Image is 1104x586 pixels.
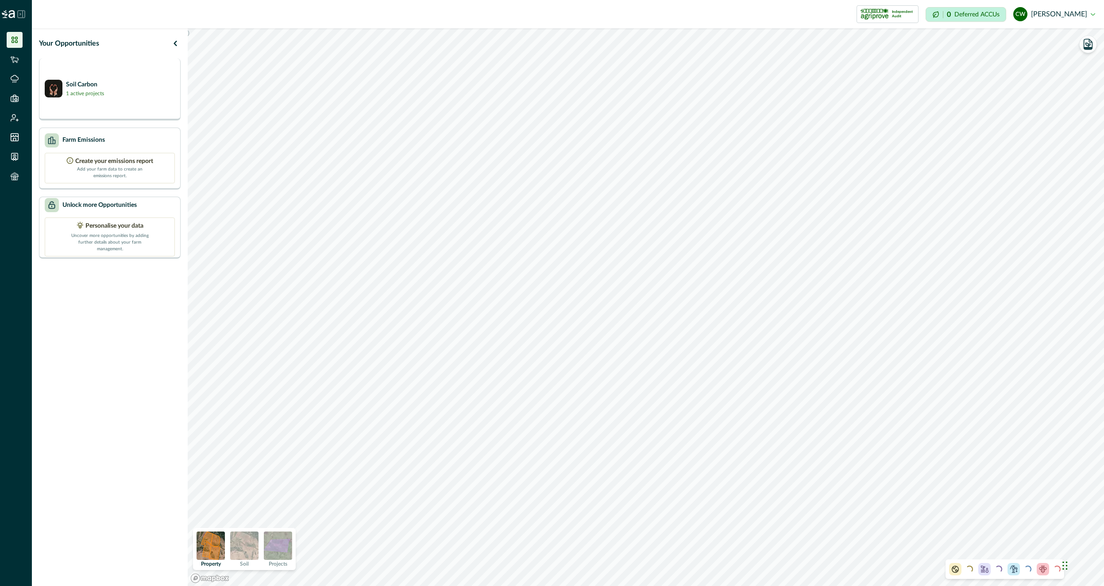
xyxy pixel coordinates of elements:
[39,38,99,49] p: Your Opportunities
[892,10,915,19] p: Independent Audit
[77,166,143,179] p: Add your farm data to create an emissions report.
[1060,543,1104,586] iframe: Chat Widget
[62,201,137,210] p: Unlock more Opportunities
[1062,552,1068,579] div: Drag
[66,80,104,89] p: Soil Carbon
[230,532,259,560] img: soil preview
[954,11,1000,18] p: Deferred ACCUs
[2,10,15,18] img: Logo
[66,231,154,252] p: Uncover more opportunities by adding further details about your farm management.
[269,561,287,567] p: Projects
[947,11,951,18] p: 0
[1013,4,1095,25] button: cadel watson[PERSON_NAME]
[197,532,225,560] img: property preview
[190,573,229,583] a: Mapbox logo
[75,157,153,166] p: Create your emissions report
[66,89,104,97] p: 1 active projects
[240,561,249,567] p: Soil
[861,7,888,21] img: certification logo
[201,561,221,567] p: Property
[85,221,143,231] p: Personalise your data
[264,532,292,560] img: projects preview
[62,136,105,145] p: Farm Emissions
